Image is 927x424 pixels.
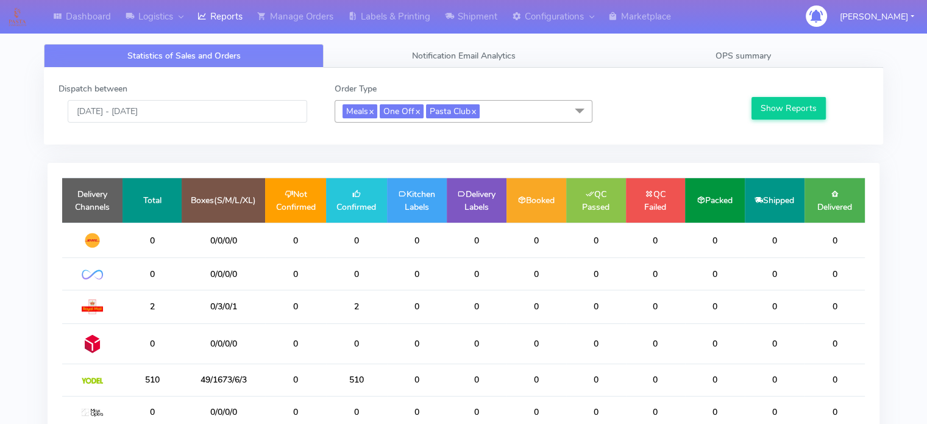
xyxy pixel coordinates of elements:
[387,290,447,323] td: 0
[44,44,883,68] ul: Tabs
[326,178,387,223] td: Confirmed
[59,82,127,95] label: Dispatch between
[326,258,387,290] td: 0
[123,290,182,323] td: 2
[387,258,447,290] td: 0
[447,258,506,290] td: 0
[326,323,387,364] td: 0
[447,223,506,258] td: 0
[447,290,506,323] td: 0
[426,104,480,118] span: Pasta Club
[566,364,626,396] td: 0
[566,290,626,323] td: 0
[626,258,685,290] td: 0
[626,323,685,364] td: 0
[566,323,626,364] td: 0
[326,223,387,258] td: 0
[123,178,182,223] td: Total
[804,258,865,290] td: 0
[685,258,745,290] td: 0
[387,323,447,364] td: 0
[182,178,265,223] td: Boxes(S/M/L/XL)
[626,364,685,396] td: 0
[127,50,241,62] span: Statistics of Sales and Orders
[412,50,516,62] span: Notification Email Analytics
[387,178,447,223] td: Kitchen Labels
[68,100,307,123] input: Pick the Daterange
[506,178,566,223] td: Booked
[447,323,506,364] td: 0
[182,223,265,258] td: 0/0/0/0
[326,290,387,323] td: 2
[62,178,123,223] td: Delivery Channels
[685,364,745,396] td: 0
[265,223,326,258] td: 0
[626,178,685,223] td: QC Failed
[745,178,804,223] td: Shipped
[82,409,103,417] img: MaxOptra
[414,104,420,117] a: x
[804,364,865,396] td: 0
[447,364,506,396] td: 0
[335,82,377,95] label: Order Type
[82,378,103,384] img: Yodel
[745,290,804,323] td: 0
[471,104,476,117] a: x
[685,178,745,223] td: Packed
[745,323,804,364] td: 0
[82,333,103,354] img: DPD
[265,178,326,223] td: Not Confirmed
[82,232,103,248] img: DHL
[182,323,265,364] td: 0/0/0/0
[506,323,566,364] td: 0
[506,223,566,258] td: 0
[123,323,182,364] td: 0
[265,364,326,396] td: 0
[506,290,566,323] td: 0
[387,364,447,396] td: 0
[566,258,626,290] td: 0
[265,258,326,290] td: 0
[716,50,771,62] span: OPS summary
[685,323,745,364] td: 0
[506,364,566,396] td: 0
[265,323,326,364] td: 0
[387,223,447,258] td: 0
[566,223,626,258] td: 0
[123,364,182,396] td: 510
[182,364,265,396] td: 49/1673/6/3
[123,258,182,290] td: 0
[326,364,387,396] td: 510
[123,223,182,258] td: 0
[506,258,566,290] td: 0
[626,223,685,258] td: 0
[368,104,374,117] a: x
[751,97,826,120] button: Show Reports
[804,323,865,364] td: 0
[804,290,865,323] td: 0
[447,178,506,223] td: Delivery Labels
[82,270,103,280] img: OnFleet
[182,290,265,323] td: 0/3/0/1
[626,290,685,323] td: 0
[685,223,745,258] td: 0
[685,290,745,323] td: 0
[182,258,265,290] td: 0/0/0/0
[82,300,103,314] img: Royal Mail
[566,178,626,223] td: QC Passed
[804,223,865,258] td: 0
[745,364,804,396] td: 0
[831,4,923,29] button: [PERSON_NAME]
[265,290,326,323] td: 0
[745,258,804,290] td: 0
[745,223,804,258] td: 0
[343,104,377,118] span: Meals
[380,104,424,118] span: One Off
[804,178,865,223] td: Delivered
